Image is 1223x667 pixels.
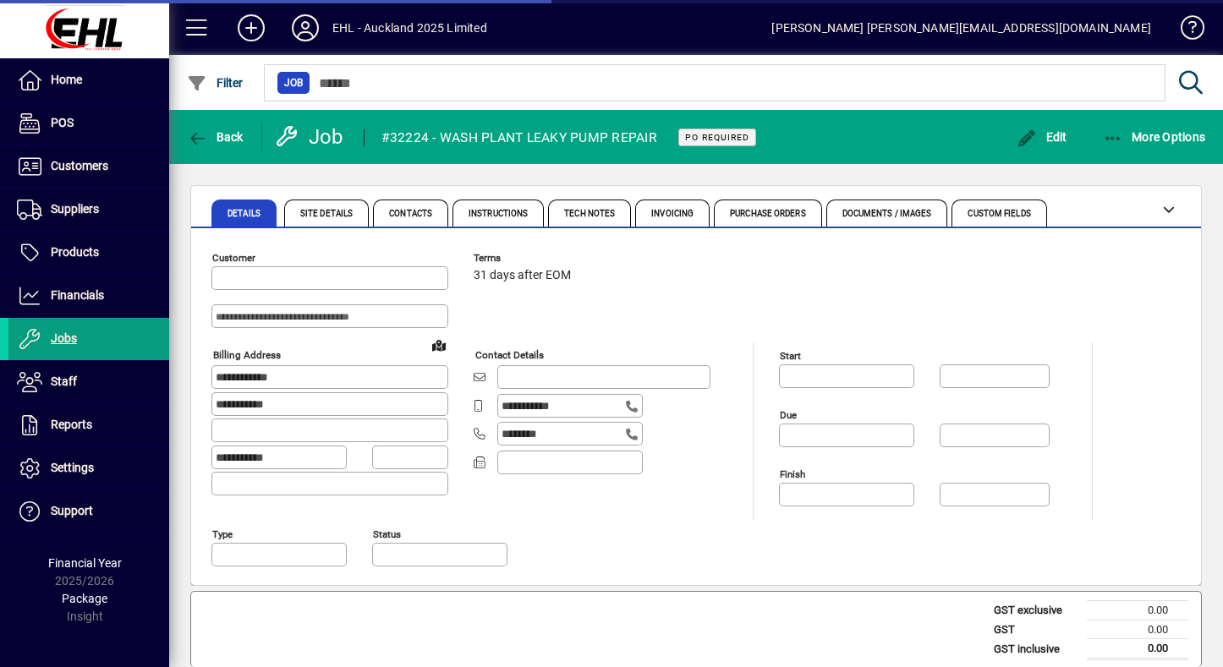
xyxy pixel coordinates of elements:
span: Jobs [51,331,77,345]
a: Reports [8,404,169,446]
span: Purchase Orders [730,210,806,218]
span: Suppliers [51,202,99,216]
mat-label: Due [780,409,797,421]
span: Edit [1017,130,1067,144]
span: Custom Fields [968,210,1030,218]
span: POS [51,116,74,129]
span: Financials [51,288,104,302]
button: More Options [1099,122,1210,152]
span: Back [187,130,244,144]
button: Add [224,13,278,43]
div: EHL - Auckland 2025 Limited [332,14,487,41]
td: 0.00 [1087,601,1188,621]
span: Invoicing [651,210,694,218]
span: 31 days after EOM [474,269,571,282]
a: View on map [425,331,452,358]
button: Profile [278,13,332,43]
span: Staff [51,375,77,388]
span: PO REQUIRED [685,132,749,143]
a: Home [8,59,169,101]
mat-label: Finish [780,468,805,480]
span: Customers [51,159,108,172]
a: Customers [8,145,169,188]
button: Filter [183,68,248,98]
a: Staff [8,361,169,403]
mat-label: Customer [212,252,255,264]
button: Edit [1012,122,1072,152]
div: #32224 - WASH PLANT LEAKY PUMP REPAIR [381,124,657,151]
td: GST inclusive [985,639,1087,659]
div: Job [275,123,347,150]
span: Job [284,74,303,91]
a: Suppliers [8,189,169,231]
mat-label: Type [212,528,233,540]
app-page-header-button: Back [169,122,262,152]
span: Contacts [389,210,432,218]
span: Financial Year [48,556,122,570]
span: Home [51,73,82,86]
td: GST exclusive [985,601,1087,621]
a: Settings [8,447,169,489]
span: More Options [1103,130,1206,144]
span: Support [51,504,93,517]
a: Products [8,232,169,274]
span: Documents / Images [842,210,932,218]
span: Package [62,592,107,605]
button: Back [183,122,248,152]
div: [PERSON_NAME] [PERSON_NAME][EMAIL_ADDRESS][DOMAIN_NAME] [771,14,1151,41]
span: Reports [51,418,92,431]
a: POS [8,102,169,145]
span: Filter [187,76,244,90]
span: Site Details [300,210,353,218]
span: Settings [51,461,94,474]
a: Knowledge Base [1168,3,1202,58]
a: Financials [8,275,169,317]
span: Instructions [469,210,528,218]
mat-label: Start [780,350,801,362]
a: Support [8,490,169,533]
td: GST [985,620,1087,639]
span: Details [228,210,261,218]
span: Terms [474,253,575,264]
span: Products [51,245,99,259]
span: Tech Notes [564,210,615,218]
mat-label: Status [373,528,401,540]
td: 0.00 [1087,620,1188,639]
td: 0.00 [1087,639,1188,659]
